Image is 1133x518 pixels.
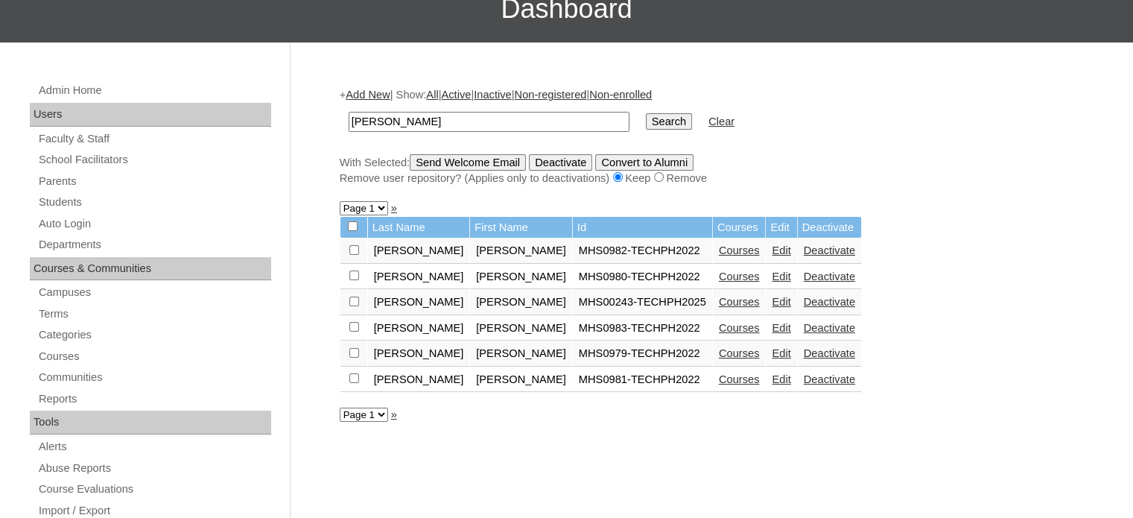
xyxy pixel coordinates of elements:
[340,154,1077,186] div: With Selected:
[708,116,734,127] a: Clear
[719,347,760,359] a: Courses
[595,154,694,171] input: Convert to Alumni
[37,172,271,191] a: Parents
[646,113,692,130] input: Search
[368,367,470,393] td: [PERSON_NAME]
[426,89,438,101] a: All
[37,438,271,456] a: Alerts
[37,347,271,366] a: Courses
[804,322,855,334] a: Deactivate
[772,296,790,308] a: Edit
[804,347,855,359] a: Deactivate
[573,265,712,290] td: MHS0980-TECHPH2022
[719,322,760,334] a: Courses
[470,367,572,393] td: [PERSON_NAME]
[772,373,790,385] a: Edit
[37,305,271,323] a: Terms
[772,244,790,256] a: Edit
[368,341,470,367] td: [PERSON_NAME]
[37,326,271,344] a: Categories
[340,87,1077,186] div: + | Show: | | | |
[798,217,861,239] td: Deactivate
[37,130,271,148] a: Faculty & Staff
[470,290,572,315] td: [PERSON_NAME]
[30,411,271,435] div: Tools
[368,239,470,264] td: [PERSON_NAME]
[37,480,271,499] a: Course Evaluations
[573,290,712,315] td: MHS00243-TECHPH2025
[37,151,271,169] a: School Facilitators
[37,459,271,478] a: Abuse Reports
[719,296,760,308] a: Courses
[470,316,572,341] td: [PERSON_NAME]
[573,316,712,341] td: MHS0983-TECHPH2022
[470,341,572,367] td: [PERSON_NAME]
[346,89,390,101] a: Add New
[349,112,629,132] input: Search
[37,390,271,408] a: Reports
[713,217,766,239] td: Courses
[470,265,572,290] td: [PERSON_NAME]
[441,89,471,101] a: Active
[719,244,760,256] a: Courses
[30,257,271,281] div: Courses & Communities
[573,217,712,239] td: Id
[37,236,271,254] a: Departments
[470,217,572,239] td: First Name
[772,322,790,334] a: Edit
[804,244,855,256] a: Deactivate
[368,265,470,290] td: [PERSON_NAME]
[368,217,470,239] td: Last Name
[37,215,271,233] a: Auto Login
[766,217,796,239] td: Edit
[30,103,271,127] div: Users
[474,89,512,101] a: Inactive
[37,193,271,212] a: Students
[804,373,855,385] a: Deactivate
[804,296,855,308] a: Deactivate
[719,271,760,282] a: Courses
[772,347,790,359] a: Edit
[573,239,712,264] td: MHS0982-TECHPH2022
[529,154,592,171] input: Deactivate
[37,81,271,100] a: Admin Home
[804,271,855,282] a: Deactivate
[573,341,712,367] td: MHS0979-TECHPH2022
[573,367,712,393] td: MHS0981-TECHPH2022
[391,202,397,214] a: »
[470,239,572,264] td: [PERSON_NAME]
[719,373,760,385] a: Courses
[772,271,790,282] a: Edit
[410,154,526,171] input: Send Welcome Email
[391,408,397,420] a: »
[37,368,271,387] a: Communities
[514,89,586,101] a: Non-registered
[340,171,1077,186] div: Remove user repository? (Applies only to deactivations) Keep Remove
[589,89,652,101] a: Non-enrolled
[37,283,271,302] a: Campuses
[368,316,470,341] td: [PERSON_NAME]
[368,290,470,315] td: [PERSON_NAME]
